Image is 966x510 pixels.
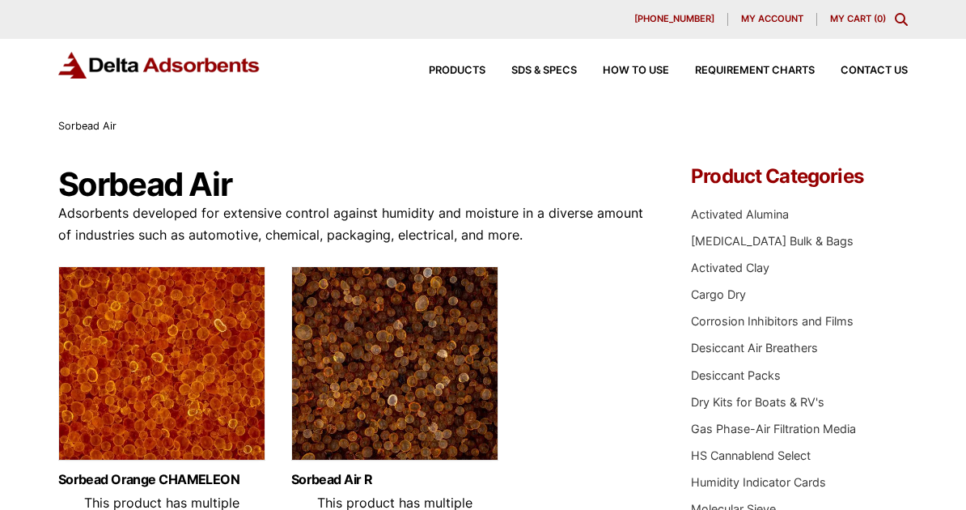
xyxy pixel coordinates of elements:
[511,66,577,76] span: SDS & SPECS
[58,473,265,487] a: Sorbead Orange CHAMELEON
[634,15,714,23] span: [PHONE_NUMBER]
[58,167,650,202] h1: Sorbead Air
[691,261,769,274] a: Activated Clay
[691,368,781,382] a: Desiccant Packs
[603,66,669,76] span: How to Use
[577,66,669,76] a: How to Use
[691,341,818,355] a: Desiccant Air Breathers
[403,66,485,76] a: Products
[728,13,817,26] a: My account
[830,13,886,24] a: My Cart (0)
[691,422,856,436] a: Gas Phase-Air Filtration Media
[58,120,117,132] span: Sorbead Air
[691,234,854,248] a: [MEDICAL_DATA] Bulk & Bags
[691,314,854,328] a: Corrosion Inhibitors and Films
[695,66,815,76] span: Requirement Charts
[877,13,883,24] span: 0
[429,66,485,76] span: Products
[621,13,728,26] a: [PHONE_NUMBER]
[691,475,826,489] a: Humidity Indicator Cards
[815,66,908,76] a: Contact Us
[895,13,908,26] div: Toggle Modal Content
[58,52,261,79] img: Delta Adsorbents
[291,473,498,487] a: Sorbead Air R
[485,66,577,76] a: SDS & SPECS
[691,167,908,186] h4: Product Categories
[669,66,815,76] a: Requirement Charts
[691,448,811,462] a: HS Cannablend Select
[691,207,789,221] a: Activated Alumina
[841,66,908,76] span: Contact Us
[741,15,803,23] span: My account
[691,395,824,409] a: Dry Kits for Boats & RV's
[58,202,650,246] p: Adsorbents developed for extensive control against humidity and moisture in a diverse amount of i...
[691,287,746,301] a: Cargo Dry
